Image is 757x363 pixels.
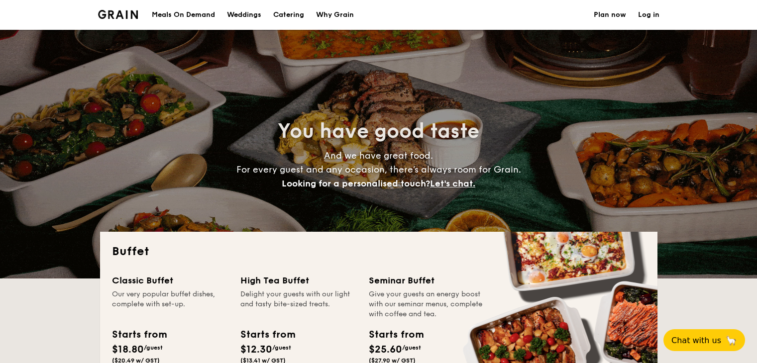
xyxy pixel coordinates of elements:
[282,178,430,189] span: Looking for a personalised touch?
[369,327,423,342] div: Starts from
[112,273,228,287] div: Classic Buffet
[272,344,291,351] span: /guest
[112,327,166,342] div: Starts from
[430,178,475,189] span: Let's chat.
[112,244,646,260] h2: Buffet
[663,329,745,351] button: Chat with us🦙
[98,10,138,19] img: Grain
[402,344,421,351] span: /guest
[725,335,737,346] span: 🦙
[369,273,485,287] div: Seminar Buffet
[240,327,295,342] div: Starts from
[240,289,357,319] div: Delight your guests with our light and tasty bite-sized treats.
[144,344,163,351] span: /guest
[369,289,485,319] div: Give your guests an energy boost with our seminar menus, complete with coffee and tea.
[112,289,228,319] div: Our very popular buffet dishes, complete with set-up.
[278,119,479,143] span: You have good taste
[236,150,521,189] span: And we have great food. For every guest and any occasion, there’s always room for Grain.
[671,336,721,345] span: Chat with us
[240,273,357,287] div: High Tea Buffet
[112,344,144,356] span: $18.80
[98,10,138,19] a: Logotype
[369,344,402,356] span: $25.60
[240,344,272,356] span: $12.30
